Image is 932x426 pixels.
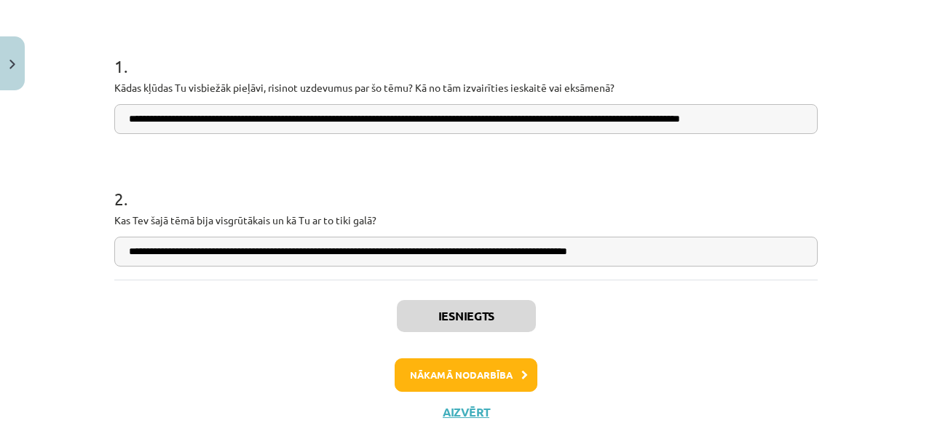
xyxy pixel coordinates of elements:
[114,31,818,76] h1: 1 .
[114,213,818,228] p: Kas Tev šajā tēmā bija visgrūtākais un kā Tu ar to tiki galā?
[114,80,818,95] p: Kādas kļūdas Tu visbiežāk pieļāvi, risinot uzdevumus par šo tēmu? Kā no tām izvairīties ieskaitē ...
[9,60,15,69] img: icon-close-lesson-0947bae3869378f0d4975bcd49f059093ad1ed9edebbc8119c70593378902aed.svg
[397,300,536,332] button: Iesniegts
[438,405,494,419] button: Aizvērt
[395,358,537,392] button: Nākamā nodarbība
[114,163,818,208] h1: 2 .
